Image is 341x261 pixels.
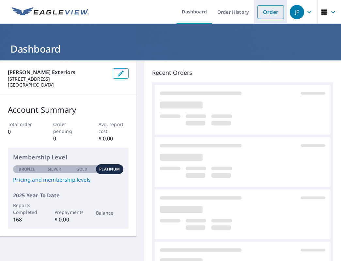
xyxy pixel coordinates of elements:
[8,76,108,82] p: [STREET_ADDRESS]
[48,166,61,172] p: Silver
[54,216,82,223] p: $ 0.00
[76,166,87,172] p: Gold
[290,5,304,19] div: JF
[13,176,123,184] a: Pricing and membership levels
[8,121,38,128] p: Total order
[53,121,84,135] p: Order pending
[53,135,84,142] p: 0
[8,82,108,88] p: [GEOGRAPHIC_DATA]
[96,209,124,216] p: Balance
[8,68,108,76] p: [PERSON_NAME] Exteriors
[19,166,35,172] p: Bronze
[13,153,123,162] p: Membership Level
[8,128,38,136] p: 0
[54,209,82,216] p: Prepayments
[12,7,89,17] img: EV Logo
[13,216,41,223] p: 168
[8,42,333,56] h1: Dashboard
[13,202,41,216] p: Reports Completed
[99,166,120,172] p: Platinum
[13,191,123,199] p: 2025 Year To Date
[8,104,129,116] p: Account Summary
[99,135,129,142] p: $ 0.00
[152,68,333,77] p: Recent Orders
[257,5,284,19] a: Order
[99,121,129,135] p: Avg. report cost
